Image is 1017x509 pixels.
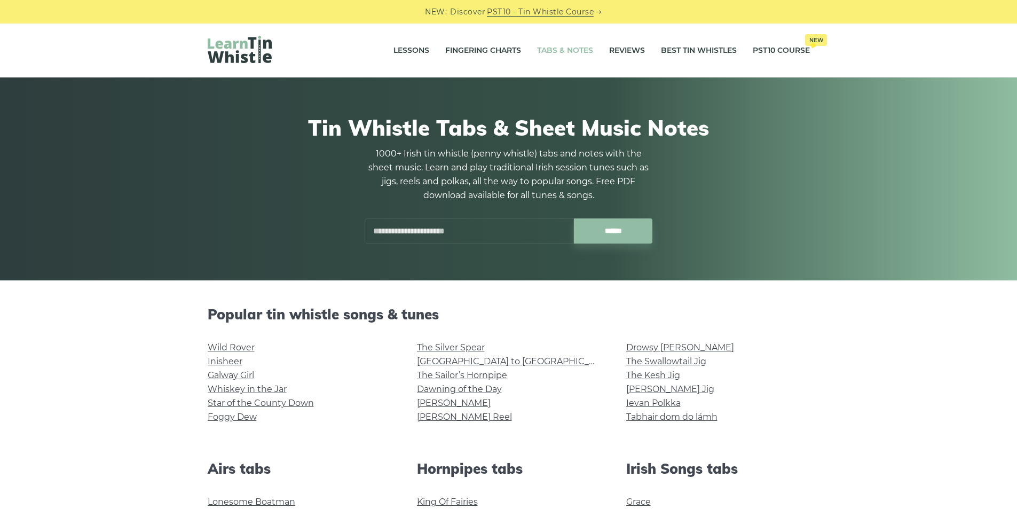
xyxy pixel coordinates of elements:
a: The Swallowtail Jig [626,356,706,366]
img: LearnTinWhistle.com [208,36,272,63]
a: Tabs & Notes [537,37,593,64]
a: Grace [626,497,651,507]
a: Wild Rover [208,342,255,353]
a: Best Tin Whistles [661,37,737,64]
p: 1000+ Irish tin whistle (penny whistle) tabs and notes with the sheet music. Learn and play tradi... [365,147,653,202]
a: Ievan Polkka [626,398,681,408]
h2: Airs tabs [208,460,391,477]
a: King Of Fairies [417,497,478,507]
a: The Silver Spear [417,342,485,353]
a: Whiskey in the Jar [208,384,287,394]
a: Fingering Charts [445,37,521,64]
a: [PERSON_NAME] Jig [626,384,714,394]
a: Reviews [609,37,645,64]
a: Dawning of the Day [417,384,502,394]
h1: Tin Whistle Tabs & Sheet Music Notes [208,115,810,140]
a: Galway Girl [208,370,254,380]
a: PST10 CourseNew [753,37,810,64]
a: The Kesh Jig [626,370,680,380]
a: [PERSON_NAME] [417,398,491,408]
a: [PERSON_NAME] Reel [417,412,512,422]
a: The Sailor’s Hornpipe [417,370,507,380]
a: [GEOGRAPHIC_DATA] to [GEOGRAPHIC_DATA] [417,356,614,366]
a: Inisheer [208,356,242,366]
a: Lonesome Boatman [208,497,295,507]
a: Foggy Dew [208,412,257,422]
span: New [805,34,827,46]
a: Tabhair dom do lámh [626,412,718,422]
a: Star of the County Down [208,398,314,408]
h2: Hornpipes tabs [417,460,601,477]
a: Drowsy [PERSON_NAME] [626,342,734,353]
a: Lessons [393,37,429,64]
h2: Irish Songs tabs [626,460,810,477]
h2: Popular tin whistle songs & tunes [208,306,810,323]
